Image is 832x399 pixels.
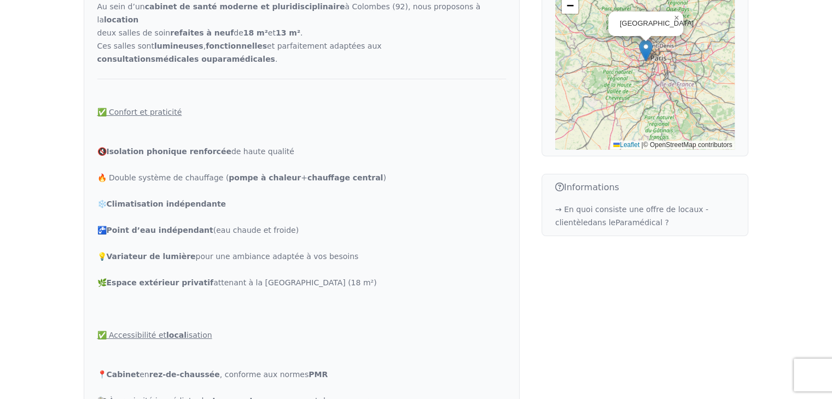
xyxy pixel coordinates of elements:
[307,173,383,182] strong: chauffage central
[155,55,194,63] strong: médicale
[641,141,643,149] span: |
[555,205,708,227] a: → En quoi consiste une offre de locaux - clientèledans leParamédical ?
[107,199,226,208] strong: Climatisation indépendante
[276,28,300,37] strong: 13 m²
[97,368,506,381] li: 📍 en , conforme aux normes
[145,2,345,11] strong: cabinet de santé moderne et pluridisciplinaire
[154,42,203,50] strong: lumineuses
[97,145,506,158] li: 🔇 de haute qualité
[97,331,212,339] u: ✅ Accessibilité et isation
[670,11,683,25] a: Close popup
[97,55,275,63] strong: consultations s ou es
[97,276,506,289] li: 🌿 attenant à la [GEOGRAPHIC_DATA] (18 m²)
[170,28,234,37] strong: refaites à neuf
[613,141,639,149] a: Leaflet
[212,55,265,63] strong: paramédical
[97,197,506,210] li: ❄️
[107,278,214,287] strong: Espace extérieur privatif
[206,42,267,50] strong: fonctionnelles
[610,140,735,150] div: © OpenStreetMap contributors
[97,250,506,263] li: 💡 pour une ambiance adaptée à vos besoins
[620,19,670,28] div: [GEOGRAPHIC_DATA]
[639,39,653,62] img: Marker
[674,13,679,22] span: ×
[97,224,506,237] li: 🚰 (eau chaude et froide)
[309,370,328,379] strong: PMR
[107,147,231,156] strong: Isolation phonique renforcée
[243,28,268,37] strong: 18 m²
[107,252,196,261] strong: Variateur de lumière
[555,181,735,194] h3: Informations
[97,171,506,184] li: 🔥 Double système de chauffage ( + )
[229,173,301,182] strong: pompe à chaleur
[104,15,138,24] strong: location
[97,108,182,116] u: ✅ Confort et praticité
[149,370,220,379] strong: rez-de-chaussée
[107,226,213,234] strong: Point d’eau indépendant
[107,370,140,379] strong: Cabinet
[166,331,187,339] strong: local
